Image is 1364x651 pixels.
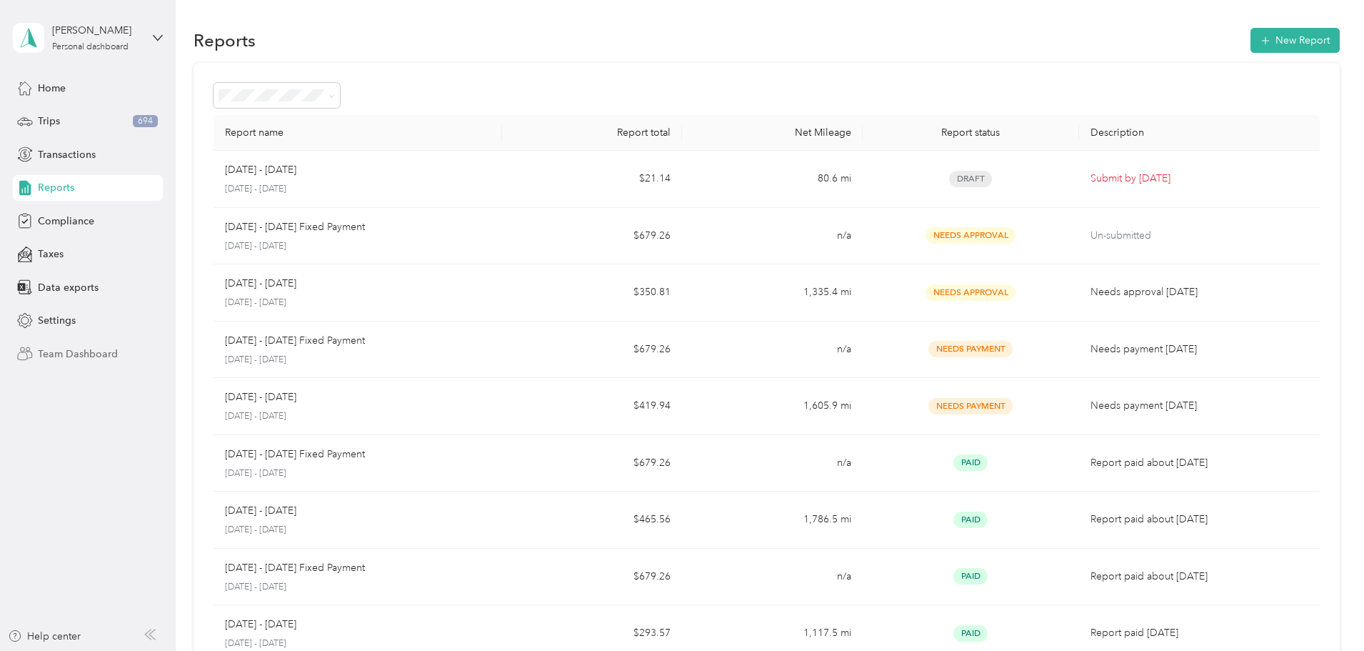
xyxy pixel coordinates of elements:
[1090,342,1308,357] p: Needs payment [DATE]
[502,264,682,322] td: $350.81
[38,347,118,362] span: Team Dashboard
[928,341,1013,357] span: Needs Payment
[225,240,491,253] p: [DATE] - [DATE]
[225,354,491,367] p: [DATE] - [DATE]
[38,114,60,129] span: Trips
[928,398,1013,414] span: Needs Payment
[953,454,988,471] span: Paid
[225,219,365,235] p: [DATE] - [DATE] Fixed Payment
[926,284,1016,301] span: Needs Approval
[225,637,491,650] p: [DATE] - [DATE]
[225,297,491,309] p: [DATE] - [DATE]
[502,322,682,379] td: $679.26
[194,33,256,48] h1: Reports
[682,492,862,549] td: 1,786.5 mi
[225,389,296,405] p: [DATE] - [DATE]
[214,115,502,151] th: Report name
[502,549,682,606] td: $679.26
[502,378,682,435] td: $419.94
[52,23,141,38] div: [PERSON_NAME]
[682,115,862,151] th: Net Mileage
[38,180,74,195] span: Reports
[225,467,491,480] p: [DATE] - [DATE]
[1090,398,1308,414] p: Needs payment [DATE]
[682,378,862,435] td: 1,605.9 mi
[953,512,988,528] span: Paid
[38,214,94,229] span: Compliance
[38,147,96,162] span: Transactions
[502,151,682,208] td: $21.14
[949,171,992,187] span: Draft
[225,410,491,423] p: [DATE] - [DATE]
[1090,625,1308,641] p: Report paid [DATE]
[225,617,296,632] p: [DATE] - [DATE]
[502,435,682,492] td: $679.26
[926,227,1016,244] span: Needs Approval
[502,115,682,151] th: Report total
[38,81,66,96] span: Home
[225,162,296,178] p: [DATE] - [DATE]
[1090,171,1308,187] p: Submit by [DATE]
[874,126,1068,139] div: Report status
[225,183,491,196] p: [DATE] - [DATE]
[225,524,491,537] p: [DATE] - [DATE]
[1250,28,1340,53] button: New Report
[682,208,862,265] td: n/a
[133,115,158,128] span: 694
[953,625,988,642] span: Paid
[52,43,129,51] div: Personal dashboard
[225,333,365,349] p: [DATE] - [DATE] Fixed Payment
[1079,115,1320,151] th: Description
[225,276,296,292] p: [DATE] - [DATE]
[225,560,365,576] p: [DATE] - [DATE] Fixed Payment
[225,503,296,519] p: [DATE] - [DATE]
[682,549,862,606] td: n/a
[1090,455,1308,471] p: Report paid about [DATE]
[1090,512,1308,527] p: Report paid about [DATE]
[1090,284,1308,300] p: Needs approval [DATE]
[953,568,988,585] span: Paid
[38,313,76,328] span: Settings
[8,629,81,644] button: Help center
[682,151,862,208] td: 80.6 mi
[682,435,862,492] td: n/a
[1090,569,1308,585] p: Report paid about [DATE]
[682,322,862,379] td: n/a
[682,264,862,322] td: 1,335.4 mi
[1284,571,1364,651] iframe: Everlance-gr Chat Button Frame
[502,208,682,265] td: $679.26
[225,581,491,594] p: [DATE] - [DATE]
[225,447,365,462] p: [DATE] - [DATE] Fixed Payment
[1090,228,1308,244] p: Un-submitted
[38,247,64,262] span: Taxes
[502,492,682,549] td: $465.56
[38,280,99,295] span: Data exports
